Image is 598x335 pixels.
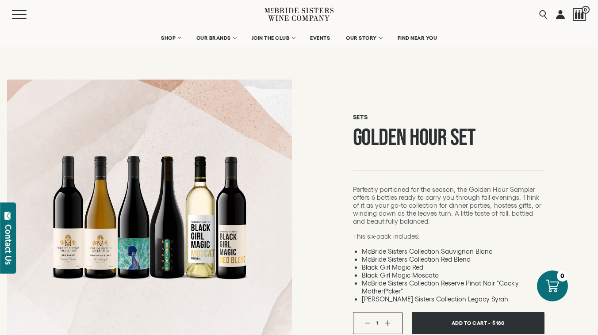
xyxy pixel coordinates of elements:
div: 0 [557,270,568,282]
p: This six-pack includes: [353,232,544,240]
li: [PERSON_NAME] Sisters Collection Legacy Syrah [362,295,544,303]
h6: Sets [353,114,544,121]
a: OUR STORY [340,29,387,47]
li: Black Girl Magic Red [362,263,544,271]
a: SHOP [155,29,186,47]
li: Black Girl Magic Moscato [362,271,544,279]
span: EVENTS [310,35,330,41]
li: McBride Sisters Collection Reserve Pinot Noir "Cocky Motherf*cker" [362,279,544,295]
span: Add To Cart - [452,316,491,329]
a: OUR BRANDS [191,29,241,47]
li: McBride Sisters Collection Sauvignon Blanc [362,247,544,255]
a: JOIN THE CLUB [246,29,300,47]
span: 1 [376,320,379,326]
div: Contact Us [4,225,13,265]
span: $180 [492,316,504,329]
span: FIND NEAR YOU [398,35,437,41]
h1: Golden Hour Set [353,126,544,149]
button: Mobile Menu Trigger [12,10,44,19]
span: SHOP [161,35,176,41]
span: OUR STORY [346,35,377,41]
a: EVENTS [304,29,336,47]
span: 0 [582,6,590,14]
span: JOIN THE CLUB [252,35,290,41]
button: Add To Cart - $180 [412,312,544,334]
p: Perfectly portioned for the season, the Golden Hour Sampler offers 6 bottles ready to carry you t... [353,186,544,225]
li: McBride Sisters Collection Red Blend [362,255,544,263]
a: FIND NEAR YOU [392,29,443,47]
span: OUR BRANDS [196,35,231,41]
